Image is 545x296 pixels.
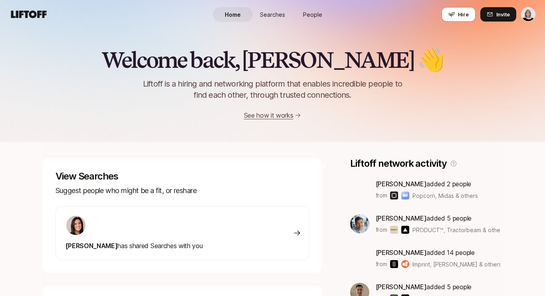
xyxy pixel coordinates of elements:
[213,7,253,22] a: Home
[390,226,398,234] img: PRODUCT™
[521,7,535,22] button: Rachel Parlier
[458,10,469,18] span: Hire
[376,180,427,188] span: [PERSON_NAME]
[376,282,480,292] p: added 5 people
[401,260,409,268] img: Nourish
[376,213,501,223] p: added 5 people
[412,227,505,233] span: PRODUCT™, Tractorbeam & others
[350,158,447,169] p: Liftoff network activity
[65,242,118,250] span: [PERSON_NAME]
[350,214,369,233] img: ACg8ocKEKRaDdLI4UrBIVgU4GlSDRsaw4FFi6nyNfamyhzdGAwDX=s160-c
[376,247,501,258] p: added 14 people
[376,214,427,222] span: [PERSON_NAME]
[225,10,241,19] span: Home
[260,10,285,19] span: Searches
[376,191,387,200] p: from
[130,78,416,101] p: Liftoff is a hiring and networking platform that enables incredible people to find each other, th...
[55,185,309,196] p: Suggest people who might be a fit, or reshare
[376,283,427,291] span: [PERSON_NAME]
[401,226,409,234] img: Tractorbeam
[66,216,85,235] img: 71d7b91d_d7cb_43b4_a7ea_a9b2f2cc6e03.jpg
[244,111,293,119] a: See how it works
[376,249,427,257] span: [PERSON_NAME]
[521,8,535,21] img: Rachel Parlier
[496,10,510,18] span: Invite
[376,259,387,269] p: from
[101,48,444,72] h2: Welcome back, [PERSON_NAME] 👋
[390,191,398,199] img: Popcorn
[390,260,398,268] img: Imprint
[253,7,293,22] a: Searches
[376,179,478,189] p: added 2 people
[412,191,478,200] span: Popcorn, Midas & others
[412,260,500,268] span: Imprint, [PERSON_NAME] & others
[376,225,387,235] p: from
[442,7,476,22] button: Hire
[480,7,516,22] button: Invite
[293,7,333,22] a: People
[55,171,309,182] p: View Searches
[401,191,409,199] img: Midas
[65,242,203,250] span: has shared Searches with you
[303,10,322,19] span: People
